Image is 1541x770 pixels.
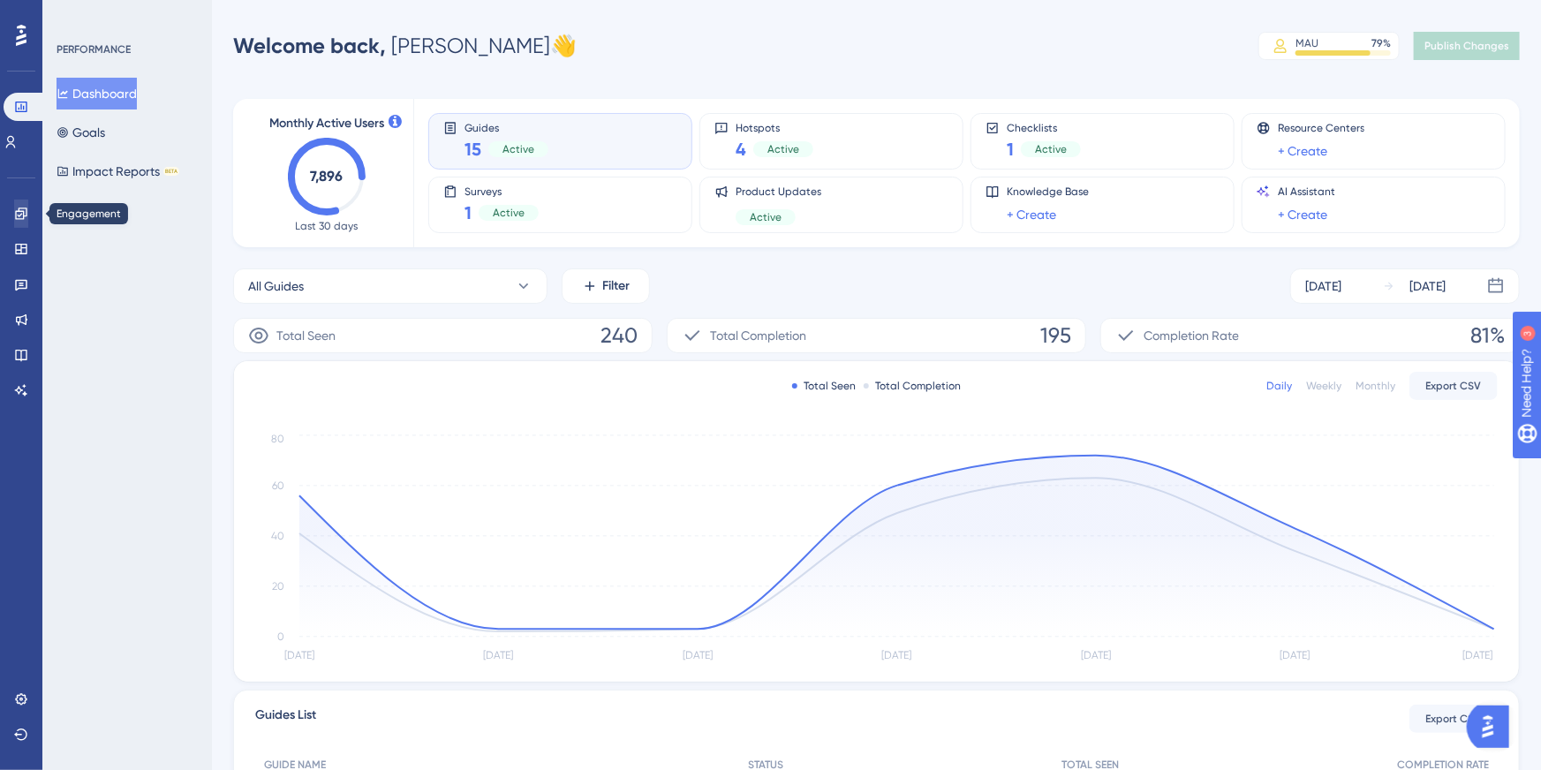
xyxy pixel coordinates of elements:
span: Welcome back, [233,33,386,58]
tspan: [DATE] [1280,650,1311,662]
text: 7,896 [311,168,344,185]
tspan: [DATE] [882,650,912,662]
tspan: 40 [271,530,284,542]
span: Active [502,142,534,156]
tspan: [DATE] [683,650,713,662]
div: PERFORMANCE [57,42,131,57]
span: Completion Rate [1144,325,1239,346]
span: 1 [1007,137,1014,162]
span: Export CSV [1426,712,1482,726]
button: Goals [57,117,105,148]
span: Monthly Active Users [269,113,384,134]
span: 81% [1470,321,1505,350]
span: Active [750,210,782,224]
tspan: 80 [271,433,284,445]
button: Filter [562,268,650,304]
tspan: [DATE] [1081,650,1111,662]
button: Export CSV [1409,372,1498,400]
div: 3 [122,9,127,23]
span: Checklists [1007,121,1081,133]
div: Total Seen [792,379,857,393]
span: Guides [465,121,548,133]
div: Weekly [1306,379,1341,393]
span: Active [767,142,799,156]
div: BETA [163,167,179,176]
span: Filter [603,276,631,297]
div: 79 % [1371,36,1391,50]
span: Export CSV [1426,379,1482,393]
span: 15 [465,137,481,162]
div: Monthly [1356,379,1395,393]
span: Total Completion [710,325,806,346]
iframe: UserGuiding AI Assistant Launcher [1467,700,1520,753]
span: Guides List [255,705,316,733]
button: Dashboard [57,78,137,109]
div: [DATE] [1305,276,1341,297]
span: 1 [465,200,472,225]
div: Daily [1266,379,1292,393]
button: All Guides [233,268,548,304]
tspan: [DATE] [284,650,314,662]
span: Surveys [465,185,539,197]
div: MAU [1295,36,1318,50]
span: All Guides [248,276,304,297]
span: Total Seen [276,325,336,346]
a: + Create [1278,204,1327,225]
div: [DATE] [1409,276,1446,297]
div: Total Completion [864,379,962,393]
tspan: 60 [272,479,284,492]
span: Active [1035,142,1067,156]
span: Active [493,206,525,220]
tspan: [DATE] [1463,650,1493,662]
span: Hotspots [736,121,813,133]
span: Need Help? [42,4,110,26]
button: Publish Changes [1414,32,1520,60]
button: Export CSV [1409,705,1498,733]
button: Impact ReportsBETA [57,155,179,187]
span: Resource Centers [1278,121,1364,135]
span: 240 [601,321,638,350]
span: Knowledge Base [1007,185,1089,199]
a: + Create [1278,140,1327,162]
span: AI Assistant [1278,185,1335,199]
span: 195 [1040,321,1071,350]
a: + Create [1007,204,1056,225]
div: [PERSON_NAME] 👋 [233,32,577,60]
tspan: 0 [277,630,284,643]
span: Publish Changes [1424,39,1509,53]
span: Product Updates [736,185,821,199]
tspan: [DATE] [484,650,514,662]
span: Last 30 days [296,219,359,233]
tspan: 20 [272,580,284,593]
span: 4 [736,137,746,162]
